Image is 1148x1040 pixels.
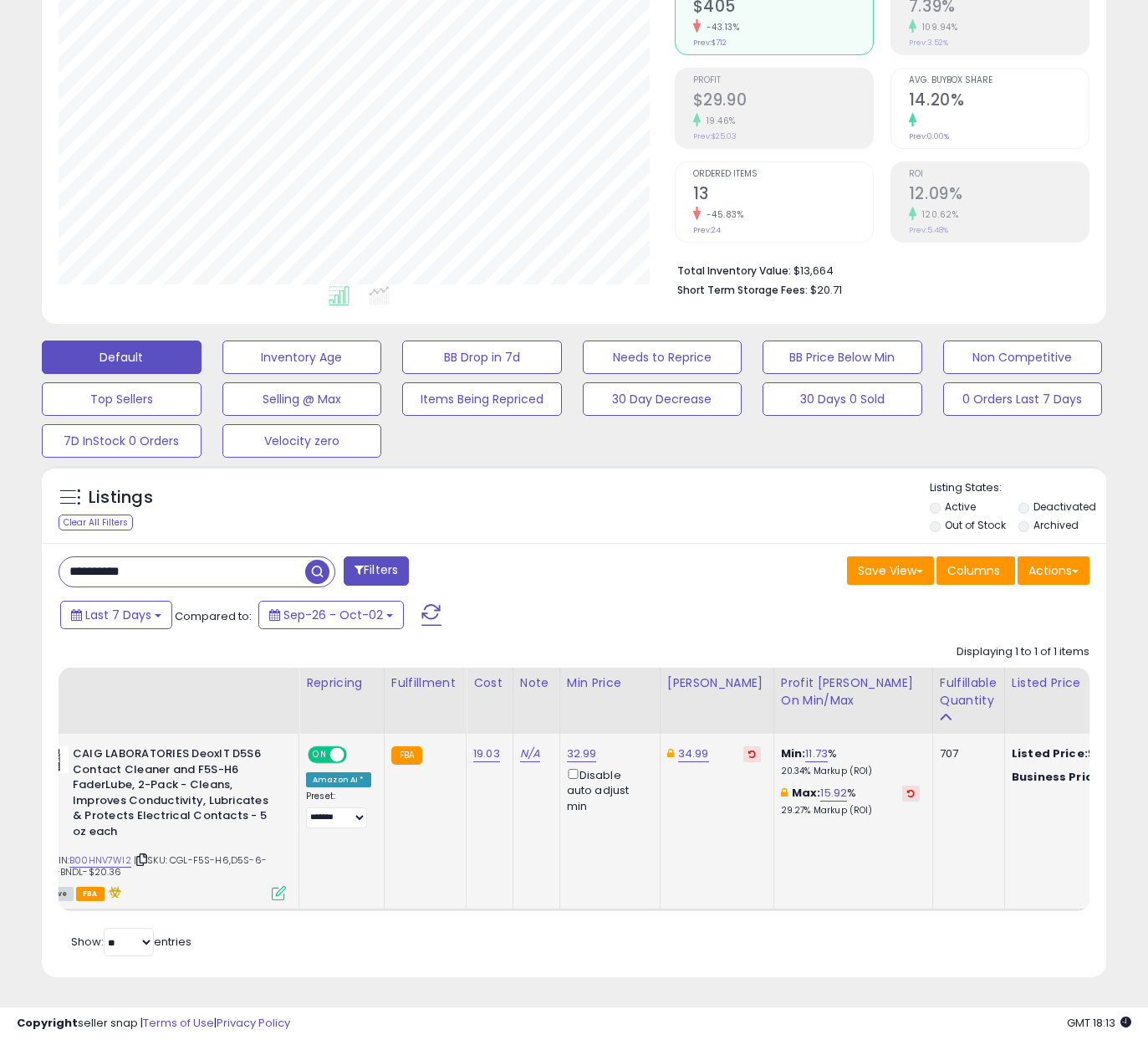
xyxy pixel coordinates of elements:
button: Columns [936,556,1015,585]
div: Displaying 1 to 1 of 1 items [957,644,1089,660]
b: Business Price: [1012,769,1104,785]
a: 19.03 [473,745,500,762]
label: Archived [1033,518,1079,532]
span: Last 7 Days [85,607,151,623]
div: seller snap | | [17,1016,290,1032]
div: Fulfillment [391,674,459,692]
b: Total Inventory Value: [677,264,791,278]
div: 707 [940,746,992,761]
a: 32.99 [567,745,597,762]
button: Items Being Repriced [402,382,562,416]
i: hazardous material [105,886,122,898]
div: Disable auto adjust min [567,766,647,814]
span: FBA [76,887,105,901]
div: [PERSON_NAME] [667,674,767,692]
button: Actions [1018,556,1089,585]
span: 2025-10-10 18:13 GMT [1067,1015,1131,1031]
p: 29.27% Markup (ROI) [781,805,920,817]
div: Clear All Filters [59,515,133,530]
div: Min Price [567,674,653,692]
label: Deactivated [1033,500,1096,514]
b: Max: [792,785,821,801]
p: Listing States: [930,480,1106,496]
small: -45.83% [701,208,744,221]
small: 120.62% [916,208,959,221]
th: The percentage added to the cost of goods (COGS) that forms the calculator for Min & Max prices. [773,668,932,734]
h5: Listings [89,486,153,510]
b: Short Term Storage Fees: [677,283,808,297]
button: 30 Days 0 Sold [763,382,922,416]
h2: 12.09% [909,184,1089,207]
a: 34.99 [678,745,709,762]
p: 20.34% Markup (ROI) [781,766,920,777]
div: % [781,786,920,817]
h2: 13 [693,184,873,207]
span: Ordered Items [693,170,873,179]
h2: 14.20% [909,90,1089,113]
button: 0 Orders Last 7 Days [943,382,1103,416]
a: N/A [520,745,540,762]
div: Preset: [306,791,371,828]
span: Columns [947,562,1000,579]
button: Needs to Reprice [583,341,742,374]
small: Prev: 5.48% [909,225,948,235]
span: ON [309,748,330,762]
button: 7D InStock 0 Orders [42,424,202,458]
small: FBA [391,746,422,765]
button: Default [42,341,202,374]
label: Out of Stock [945,518,1006,532]
span: $20.71 [810,282,842,298]
small: Prev: $712 [693,38,727,48]
span: Show: entries [71,934,191,950]
button: Top Sellers [42,382,202,416]
span: Avg. Buybox Share [909,76,1089,85]
div: Cost [473,674,506,692]
small: -43.13% [701,21,740,33]
button: Velocity zero [222,424,382,458]
small: 109.94% [916,21,958,33]
div: Fulfillable Quantity [940,674,997,710]
button: Non Competitive [943,341,1103,374]
button: 30 Day Decrease [583,382,742,416]
button: Save View [847,556,934,585]
small: Prev: $25.03 [693,131,737,141]
b: Listed Price: [1012,745,1088,761]
span: Compared to: [175,608,252,624]
button: Sep-26 - Oct-02 [258,601,404,629]
b: Min: [781,745,806,761]
small: Prev: 24 [693,225,721,235]
h2: $29.90 [693,90,873,113]
label: Active [945,500,976,514]
small: Prev: 0.00% [909,131,949,141]
button: BB Drop in 7d [402,341,562,374]
span: ROI [909,170,1089,179]
small: Prev: 3.52% [909,38,948,48]
button: Filters [344,556,409,586]
a: Terms of Use [143,1015,214,1031]
span: | SKU: CGL-F5S-H6,D5S-6-LMH-BNDL-$20.36 [35,853,267,879]
div: Note [520,674,553,692]
span: Profit [693,76,873,85]
div: Title [31,674,292,692]
button: Inventory Age [222,341,382,374]
a: B00HNV7WI2 [69,853,131,868]
div: Repricing [306,674,377,692]
button: Last 7 Days [60,601,172,629]
a: 15.92 [820,785,847,802]
div: % [781,746,920,777]
a: 11.73 [805,745,828,762]
strong: Copyright [17,1015,78,1031]
div: Profit [PERSON_NAME] on Min/Max [781,674,926,710]
b: CAIG LABORATORIES DeoxIT D5S6 Contact Cleaner and F5S-H6 FaderLube, 2-Pack - Cleans, Improves Con... [73,746,276,843]
button: BB Price Below Min [763,341,922,374]
span: OFF [344,748,371,762]
button: Selling @ Max [222,382,382,416]
li: $13,664 [677,259,1077,279]
span: Sep-26 - Oct-02 [283,607,383,623]
a: Privacy Policy [217,1015,290,1031]
div: Amazon AI * [306,772,371,787]
small: 19.46% [701,115,736,127]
